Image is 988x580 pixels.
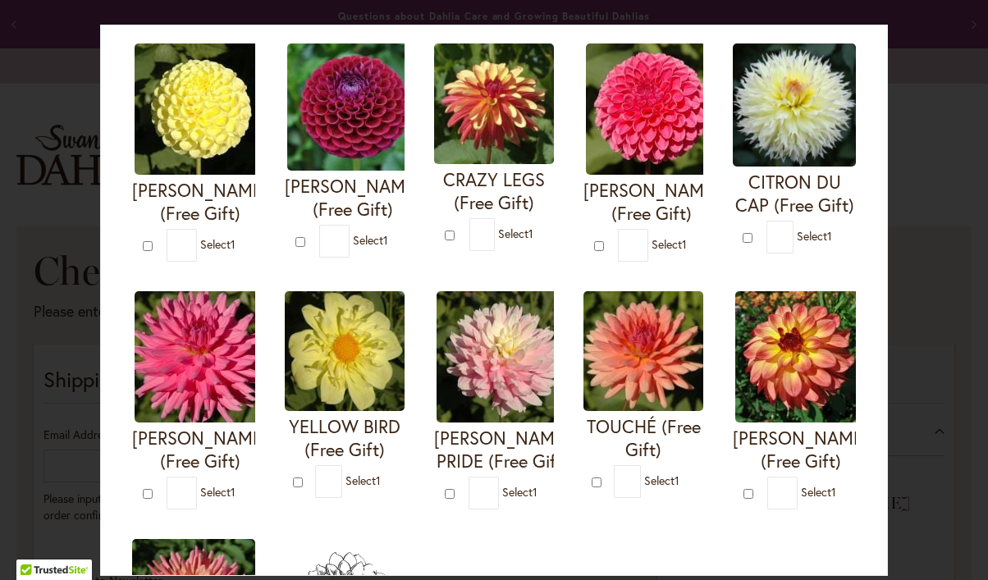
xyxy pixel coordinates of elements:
[528,225,533,240] span: 1
[285,415,405,461] h4: YELLOW BIRD (Free Gift)
[353,232,388,248] span: Select
[583,291,703,411] img: TOUCHÉ (Free Gift)
[827,228,832,244] span: 1
[533,484,537,500] span: 1
[675,473,679,488] span: 1
[231,236,236,252] span: 1
[583,415,703,461] h4: TOUCHÉ (Free Gift)
[376,473,381,488] span: 1
[135,43,266,175] img: NETTIE (Free Gift)
[135,291,266,422] img: HERBERT SMITH (Free Gift)
[644,473,679,488] span: Select
[200,236,236,252] span: Select
[345,473,381,488] span: Select
[287,43,419,171] img: IVANETTI (Free Gift)
[735,291,867,422] img: MAI TAI (Free Gift)
[285,175,421,221] h4: [PERSON_NAME] (Free Gift)
[831,484,836,500] span: 1
[733,427,869,473] h4: [PERSON_NAME] (Free Gift)
[200,484,236,500] span: Select
[285,291,405,411] img: YELLOW BIRD (Free Gift)
[586,43,717,175] img: REBECCA LYNN (Free Gift)
[434,43,554,164] img: CRAZY LEGS (Free Gift)
[498,225,533,240] span: Select
[502,484,537,500] span: Select
[12,522,58,568] iframe: Launch Accessibility Center
[797,228,832,244] span: Select
[682,236,687,252] span: 1
[652,236,687,252] span: Select
[733,171,856,217] h4: CITRON DU CAP (Free Gift)
[583,179,720,225] h4: [PERSON_NAME] (Free Gift)
[733,43,856,167] img: CITRON DU CAP (Free Gift)
[434,168,554,214] h4: CRAZY LEGS (Free Gift)
[383,232,388,248] span: 1
[801,484,836,500] span: Select
[231,484,236,500] span: 1
[434,427,570,473] h4: [PERSON_NAME] PRIDE (Free Gift)
[437,291,568,422] img: CHILSON'S PRIDE (Free Gift)
[132,179,268,225] h4: [PERSON_NAME] (Free Gift)
[132,427,268,473] h4: [PERSON_NAME] (Free Gift)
